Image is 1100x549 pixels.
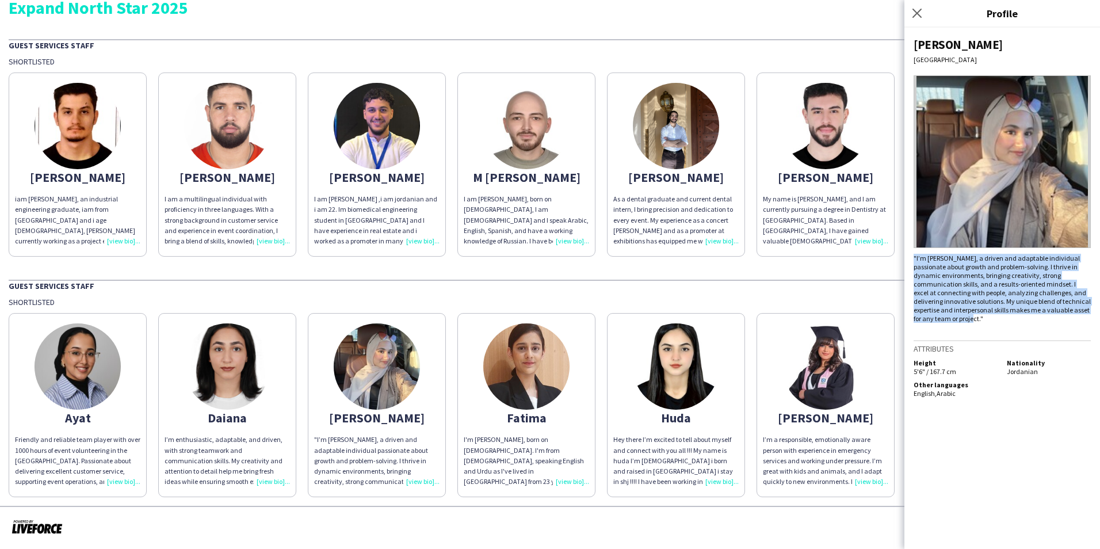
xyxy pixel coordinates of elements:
img: thumb-684bf61c15068.jpg [184,83,270,169]
h5: Nationality [1007,359,1091,367]
div: I am [PERSON_NAME], born on [DEMOGRAPHIC_DATA], I am [DEMOGRAPHIC_DATA] and I speak Arabic, Engli... [464,194,589,246]
h3: Profile [904,6,1100,21]
div: [PERSON_NAME] [15,172,140,182]
div: I’m enthusiastic, adaptable, and driven, with strong teamwork and communication skills. My creati... [165,434,290,487]
div: Hey there I’m excited to tell about myself and connect with you all !!! My name is huda I’m [DEMO... [613,434,739,487]
img: Powered by Liveforce [12,518,63,535]
img: thumb-652100cf29958.jpeg [483,83,570,169]
div: Shortlisted [9,56,1091,67]
div: iam [PERSON_NAME], an industrial engineering graduate, iam from [GEOGRAPHIC_DATA] and i age [DEMO... [15,194,140,246]
img: thumb-0dbda813-027f-4346-a3d0-b22b9d6c414b.jpg [633,83,719,169]
div: Ayat [15,413,140,423]
img: Crew avatar or photo [914,75,1091,248]
div: Friendly and reliable team player with over 1000 hours of event volunteering in the [GEOGRAPHIC_D... [15,434,140,487]
div: "I’m [PERSON_NAME], a driven and adaptable individual passionate about growth and problem-solving... [314,434,440,487]
div: Fatima [464,413,589,423]
div: I'm [PERSON_NAME], born on [DEMOGRAPHIC_DATA]. I'm from [DEMOGRAPHIC_DATA], speaking English and ... [464,434,589,487]
span: Arabic [937,389,956,398]
img: thumb-679921d20f441.jpg [782,323,869,410]
h5: Height [914,359,998,367]
div: [PERSON_NAME] [914,37,1091,52]
div: Shortlisted [9,297,1091,307]
div: [PERSON_NAME] [613,172,739,182]
div: [PERSON_NAME] [314,413,440,423]
div: [GEOGRAPHIC_DATA] [914,55,1091,64]
div: [PERSON_NAME] [165,172,290,182]
div: "I’m [PERSON_NAME], a driven and adaptable individual passionate about growth and problem-solving... [914,254,1091,323]
div: I am [PERSON_NAME] ,i am jordanian and i am 22. Im biomedical engineering student in [GEOGRAPHIC_... [314,194,440,246]
div: Daiana [165,413,290,423]
div: I’m a responsible, emotionally aware person with experience in emergency services and working und... [763,434,888,487]
div: Guest Services Staff [9,280,1091,291]
img: thumb-6899912dd857e.jpeg [334,83,420,169]
span: Jordanian [1007,367,1038,376]
img: thumb-653a4c6392385.jpg [483,323,570,410]
span: 5'6" / 167.7 cm [914,367,956,376]
img: thumb-68655dc7e734c.jpeg [782,83,869,169]
div: My name is [PERSON_NAME], and I am currently pursuing a degree in Dentistry at [GEOGRAPHIC_DATA].... [763,194,888,246]
div: Guest Services Staff [9,39,1091,51]
div: M [PERSON_NAME] [464,172,589,182]
img: thumb-68d1608d58e44.jpeg [184,323,270,410]
div: [PERSON_NAME] [763,172,888,182]
div: [PERSON_NAME] [314,172,440,182]
div: [PERSON_NAME] [763,413,888,423]
span: English , [914,389,937,398]
img: thumb-677f1e615689e.jpeg [334,323,420,410]
img: thumb-675a6de9996f6.jpeg [633,323,719,410]
h3: Attributes [914,344,1091,354]
h5: Other languages [914,380,998,389]
div: Huda [613,413,739,423]
div: I am a multilingual individual with proficiency in three languages. With a strong background in c... [165,194,290,246]
img: thumb-68cd711920efa.jpg [35,323,121,410]
div: As a dental graduate and current dental intern, I bring precision and dedication to every event. ... [613,194,739,246]
img: thumb-656895d3697b1.jpeg [35,83,121,169]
